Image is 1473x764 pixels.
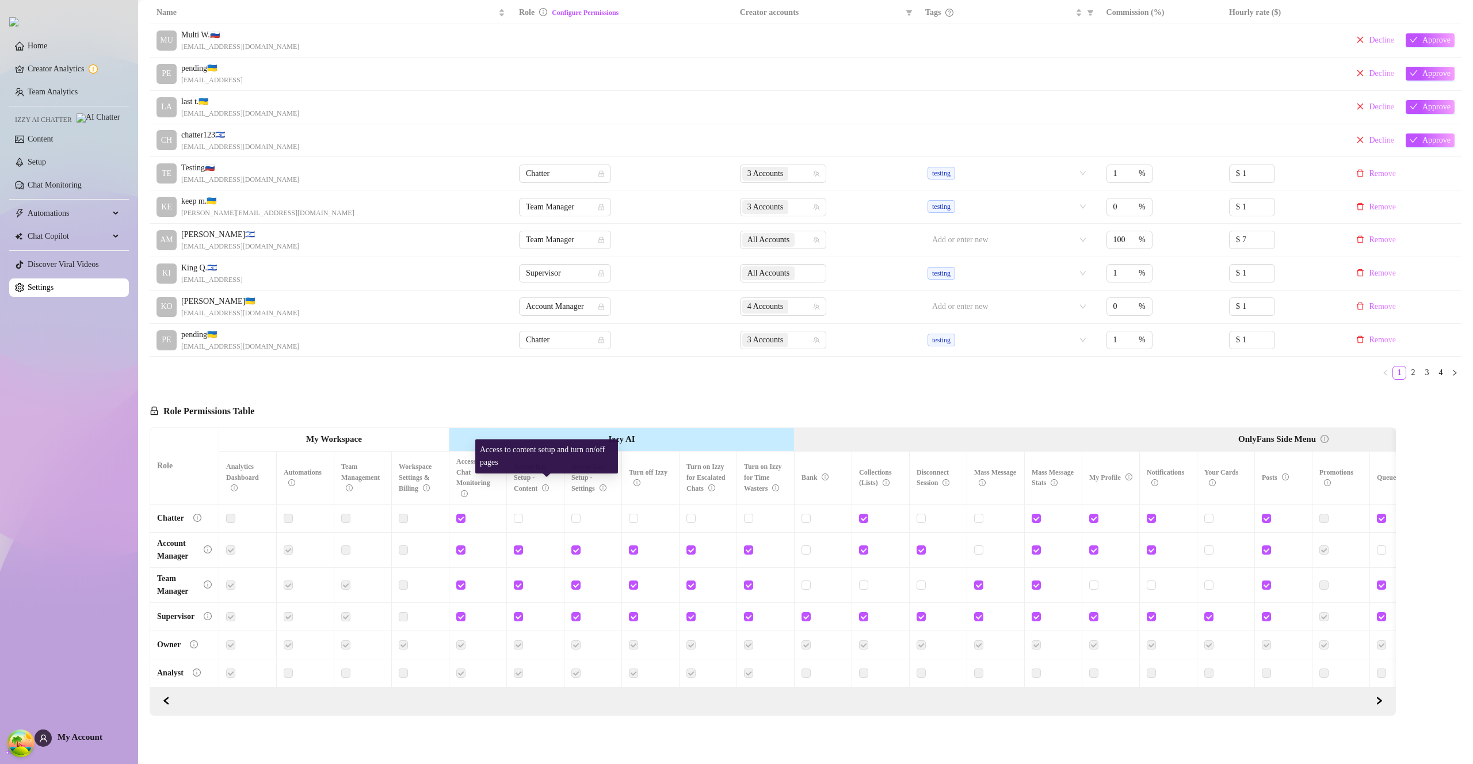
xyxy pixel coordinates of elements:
span: pending 🇺🇦 [181,328,299,341]
span: Access Izzy - Chat Monitoring [456,457,494,498]
button: Decline [1352,67,1399,81]
span: testing [928,267,955,280]
span: Decline [1369,69,1394,78]
span: left [1382,369,1389,376]
button: Remove [1352,200,1401,214]
span: Role [519,8,535,17]
span: [PERSON_NAME][EMAIL_ADDRESS][DOMAIN_NAME] [181,208,354,219]
span: delete [1356,169,1364,177]
span: 3 Accounts [747,167,784,180]
span: Posts [1262,473,1289,482]
button: Approve [1406,133,1455,147]
span: Approve [1422,69,1451,78]
span: LA [161,101,172,113]
button: Decline [1352,133,1399,147]
span: Bank [802,473,829,482]
span: team [813,170,820,177]
button: Approve [1406,100,1455,114]
div: Chatter [157,512,184,525]
span: info-circle [1051,479,1058,486]
div: Owner [157,639,181,651]
span: 3 Accounts [742,167,789,181]
span: lock [598,236,605,243]
li: Previous Page [1379,366,1392,380]
span: Creator accounts [740,6,901,19]
span: Workspace Settings & Billing [399,463,432,492]
strong: My Workspace [306,434,362,444]
span: [EMAIL_ADDRESS][DOMAIN_NAME] [181,308,299,319]
a: Creator Analytics exclamation-circle [28,60,120,78]
span: keep m. 🇺🇦 [181,195,354,208]
span: Multi W. 🇷🇺 [181,29,299,41]
span: info-circle [634,479,640,486]
span: Collections (Lists) [859,468,892,487]
li: 3 [1420,366,1434,380]
span: delete [1356,203,1364,211]
span: Chatter [526,331,604,349]
span: info-circle [1151,479,1158,486]
span: Disconnect Session [917,468,949,487]
span: Decline [1369,36,1394,45]
span: 3 Accounts [742,200,789,214]
span: Approve [1422,136,1451,145]
span: Remove [1369,203,1396,212]
button: left [1379,366,1392,380]
span: check [1410,102,1418,110]
span: info-circle [346,484,353,491]
span: testing [928,334,955,346]
span: info-circle [883,479,890,486]
span: 3 Accounts [747,334,784,346]
span: Decline [1369,136,1394,145]
span: info-circle [772,484,779,491]
span: KE [161,201,172,213]
span: check [1410,36,1418,44]
span: Queue [1377,473,1407,482]
span: Name [157,6,496,19]
span: My Profile [1089,473,1132,482]
span: Supervisor [526,265,604,282]
div: Supervisor [157,610,194,623]
span: info-circle [204,580,212,589]
span: [EMAIL_ADDRESS][DOMAIN_NAME] [181,341,299,352]
span: 4 Accounts [742,300,789,314]
span: [PERSON_NAME] 🇺🇦 [181,295,299,308]
img: AI Chatter [77,113,120,123]
th: Commission (%) [1100,2,1222,24]
span: lock [598,337,605,343]
span: lock [598,270,605,277]
strong: Izzy AI [608,434,635,444]
span: Decline [1369,102,1394,112]
span: 3 Accounts [742,333,789,347]
button: Remove [1352,233,1401,247]
span: testing [928,167,955,179]
span: KO [161,300,172,313]
button: Approve [1406,67,1455,81]
a: Setup [28,158,46,166]
button: Open Tanstack query devtools [9,732,32,755]
span: pending 🇺🇦 [181,62,243,75]
li: Next Page [1448,366,1461,380]
span: filter [1085,4,1096,21]
span: Team Management [341,463,380,492]
span: [EMAIL_ADDRESS][DOMAIN_NAME] [181,241,299,252]
span: delete [1356,335,1364,343]
span: right [1375,697,1383,705]
span: close [1356,136,1364,144]
li: 2 [1406,366,1420,380]
span: Turn on Izzy for Time Wasters [744,463,782,492]
span: lock [598,170,605,177]
button: Decline [1352,33,1399,47]
span: Izzy AI Chatter [15,114,72,125]
span: delete [1356,269,1364,277]
span: info-circle [979,479,986,486]
a: Chat Monitoring [28,181,82,189]
span: check [1410,136,1418,144]
span: Tags [925,6,941,19]
span: 4 Accounts [747,300,784,313]
li: 4 [1434,366,1448,380]
span: info-circle [204,545,212,553]
a: Configure Permissions [552,9,619,17]
a: 2 [1407,366,1419,379]
span: [EMAIL_ADDRESS] [181,75,243,86]
span: Remove [1369,235,1396,245]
